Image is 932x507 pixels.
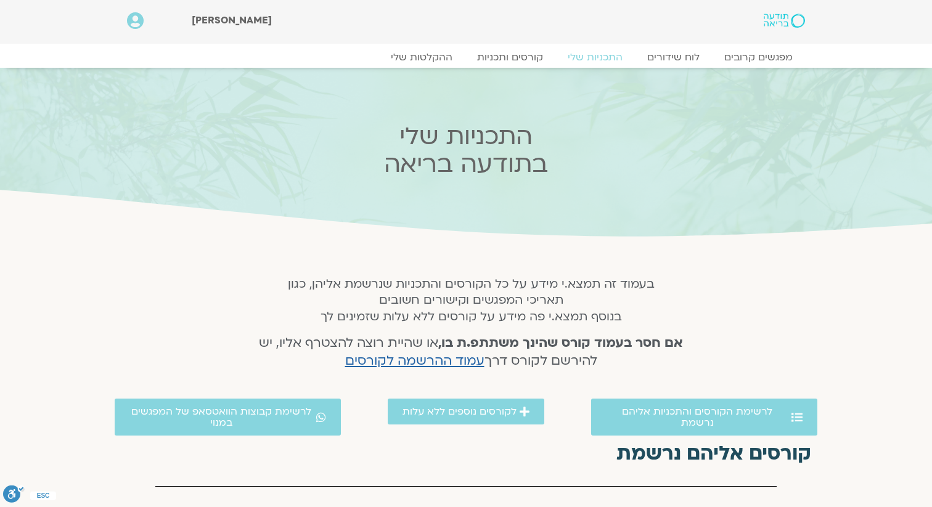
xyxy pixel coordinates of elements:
[403,406,517,417] span: לקורסים נוספים ללא עלות
[438,334,683,352] strong: אם חסר בעמוד קורס שהינך משתתפ.ת בו,
[129,406,313,428] span: לרשימת קבוצות הוואטסאפ של המפגשים במנוי
[465,51,555,63] a: קורסים ותכניות
[555,51,635,63] a: התכניות שלי
[378,51,465,63] a: ההקלטות שלי
[243,276,700,325] h5: בעמוד זה תמצא.י מידע על כל הקורסים והתכניות שנרשמת אליהן, כגון תאריכי המפגשים וקישורים חשובים בנו...
[712,51,805,63] a: מפגשים קרובים
[121,442,811,464] h2: קורסים אליהם נרשמת
[192,14,272,27] span: [PERSON_NAME]
[115,399,341,436] a: לרשימת קבוצות הוואטסאפ של המפגשים במנוי
[243,335,700,370] h4: או שהיית רוצה להצטרף אליו, יש להירשם לקורס דרך
[606,406,788,428] span: לרשימת הקורסים והתכניות אליהם נרשמת
[635,51,712,63] a: לוח שידורים
[127,51,805,63] nav: Menu
[388,399,544,424] a: לקורסים נוספים ללא עלות
[224,123,708,178] h2: התכניות שלי בתודעה בריאה
[345,352,484,370] a: עמוד ההרשמה לקורסים
[591,399,817,436] a: לרשימת הקורסים והתכניות אליהם נרשמת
